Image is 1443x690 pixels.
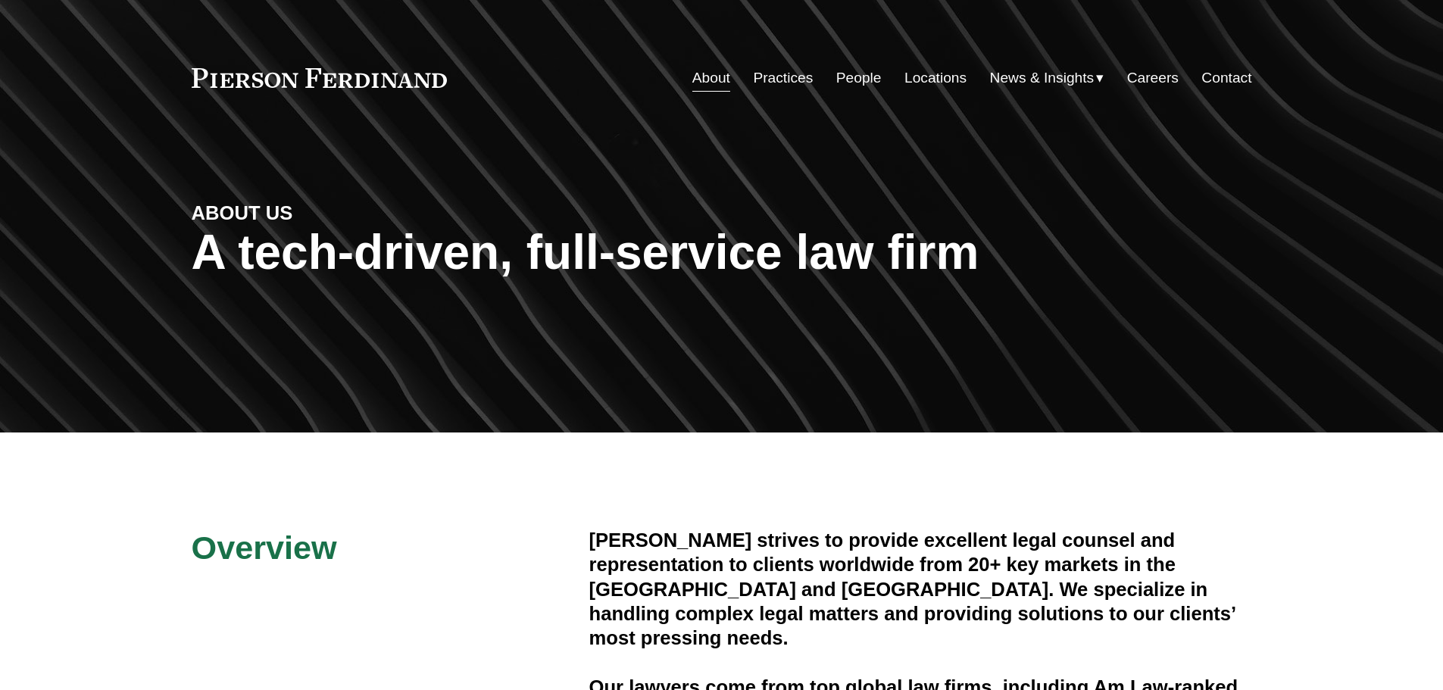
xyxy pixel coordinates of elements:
span: Overview [192,529,337,566]
a: folder dropdown [990,64,1104,92]
a: About [692,64,730,92]
a: Practices [753,64,813,92]
a: Contact [1201,64,1251,92]
a: Careers [1127,64,1179,92]
h1: A tech-driven, full-service law firm [192,225,1252,280]
a: Locations [904,64,967,92]
span: News & Insights [990,65,1095,92]
strong: ABOUT US [192,202,293,223]
a: People [836,64,882,92]
h4: [PERSON_NAME] strives to provide excellent legal counsel and representation to clients worldwide ... [589,528,1252,651]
